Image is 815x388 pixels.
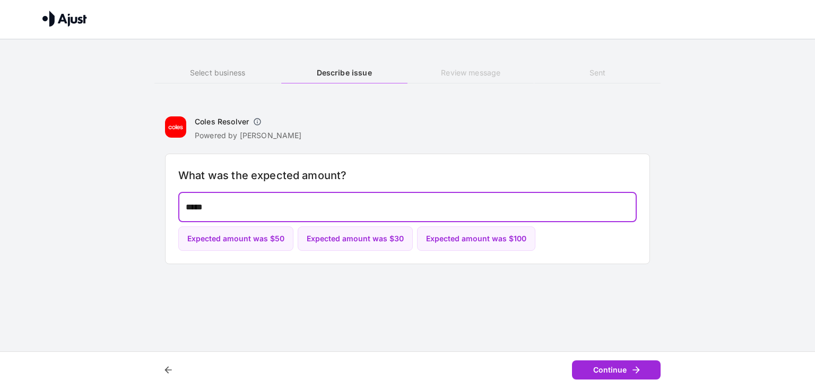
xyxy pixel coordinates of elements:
[298,226,413,251] button: Expected amount was $30
[178,226,293,251] button: Expected amount was $50
[417,226,535,251] button: Expected amount was $100
[154,67,281,79] h6: Select business
[195,130,302,141] p: Powered by [PERSON_NAME]
[195,116,249,127] h6: Coles Resolver
[572,360,661,380] button: Continue
[281,67,407,79] h6: Describe issue
[165,116,186,138] img: Coles
[534,67,661,79] h6: Sent
[178,167,637,184] h6: What was the expected amount?
[42,11,87,27] img: Ajust
[407,67,534,79] h6: Review message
